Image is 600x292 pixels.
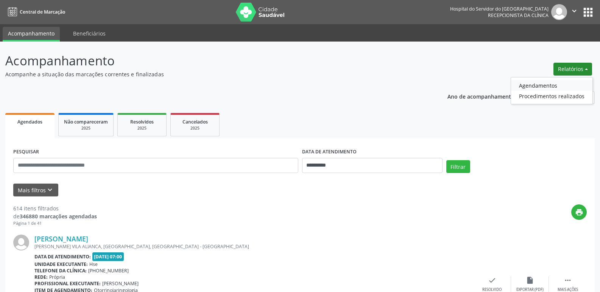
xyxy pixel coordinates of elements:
[13,235,29,250] img: img
[20,213,97,220] strong: 346880 marcações agendadas
[89,261,98,267] span: Hse
[182,119,208,125] span: Cancelados
[446,160,470,173] button: Filtrar
[5,70,418,78] p: Acompanhe a situação das marcações correntes e finalizadas
[34,243,473,250] div: [PERSON_NAME] VILA ALIANCA, [GEOGRAPHIC_DATA], [GEOGRAPHIC_DATA] - [GEOGRAPHIC_DATA]
[20,9,65,15] span: Central de Marcação
[567,4,581,20] button: 
[68,27,111,40] a: Beneficiários
[302,146,357,158] label: DATA DE ATENDIMENTO
[64,125,108,131] div: 2025
[447,91,514,101] p: Ano de acompanhamento
[64,119,108,125] span: Não compareceram
[13,220,97,227] div: Página 1 de 41
[551,4,567,20] img: img
[13,212,97,220] div: de
[130,119,154,125] span: Resolvidos
[13,184,58,197] button: Mais filtroskeyboard_arrow_down
[34,261,88,267] b: Unidade executante:
[92,252,124,261] span: [DATE] 07:00
[17,119,42,125] span: Agendados
[176,125,214,131] div: 2025
[123,125,161,131] div: 2025
[46,186,54,194] i: keyboard_arrow_down
[571,204,587,220] button: print
[5,51,418,70] p: Acompanhamento
[102,280,139,287] span: [PERSON_NAME]
[575,208,583,216] i: print
[511,80,592,91] a: Agendamentos
[13,204,97,212] div: 614 itens filtrados
[34,280,101,287] b: Profissional executante:
[581,6,595,19] button: apps
[526,276,534,284] i: insert_drive_file
[488,12,549,19] span: Recepcionista da clínica
[49,274,65,280] span: Própria
[13,146,39,158] label: PESQUISAR
[488,276,496,284] i: check
[553,63,592,76] button: Relatórios
[34,274,48,280] b: Rede:
[450,6,549,12] div: Hospital do Servidor do [GEOGRAPHIC_DATA]
[34,235,88,243] a: [PERSON_NAME]
[34,267,87,274] b: Telefone da clínica:
[88,267,129,274] span: [PHONE_NUMBER]
[570,7,578,15] i: 
[564,276,572,284] i: 
[511,91,592,101] a: Procedimentos realizados
[34,253,91,260] b: Data de atendimento:
[5,6,65,18] a: Central de Marcação
[3,27,60,42] a: Acompanhamento
[511,77,593,104] ul: Relatórios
